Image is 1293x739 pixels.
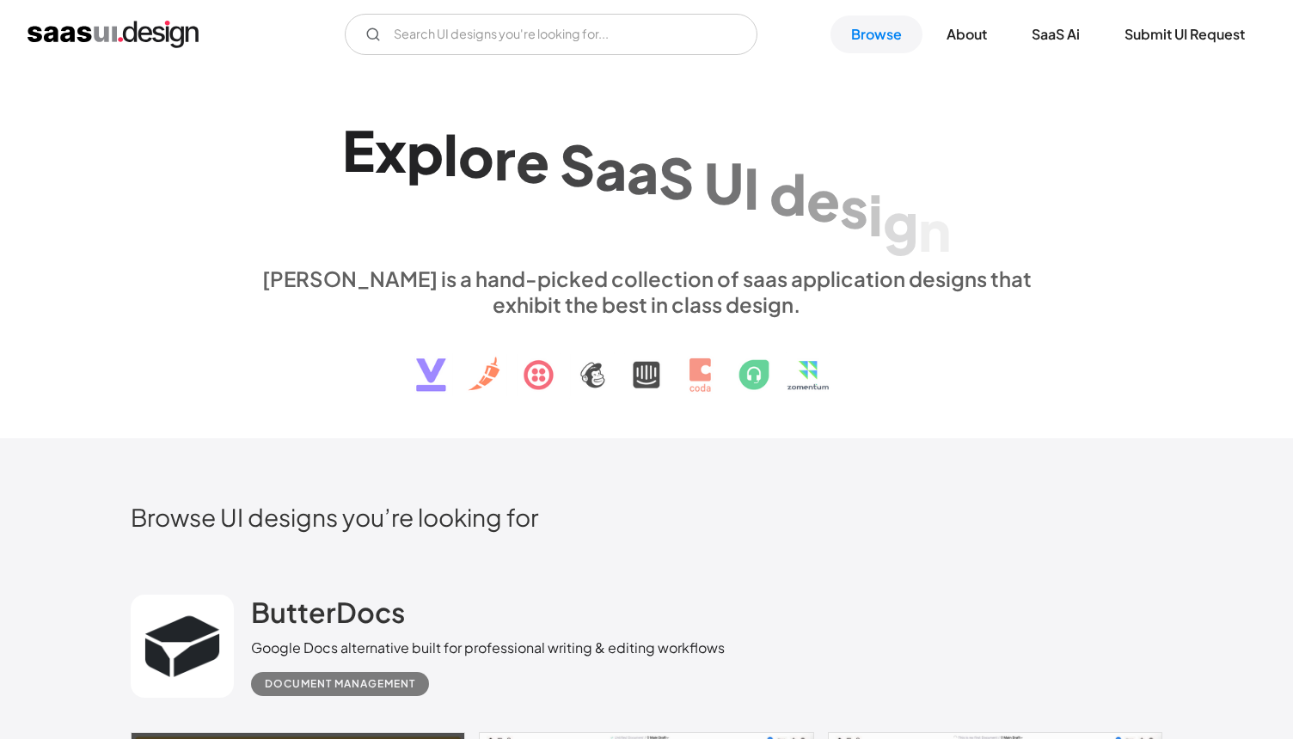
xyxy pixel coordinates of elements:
div: I [744,155,759,221]
div: p [407,119,444,185]
h2: Browse UI designs you’re looking for [131,502,1162,532]
div: a [627,139,659,205]
div: Document Management [265,674,415,694]
div: g [883,188,918,254]
div: l [444,120,458,186]
div: S [659,144,694,211]
div: e [806,167,840,233]
a: Browse [830,15,922,53]
input: Search UI designs you're looking for... [345,14,757,55]
a: About [926,15,1008,53]
div: a [595,135,627,201]
div: E [342,117,375,183]
div: S [560,131,595,198]
div: s [840,174,868,240]
div: d [769,161,806,227]
div: n [918,197,951,263]
a: Submit UI Request [1104,15,1265,53]
div: i [868,180,883,247]
h1: Explore SaaS UI design patterns & interactions. [251,117,1042,249]
a: home [28,21,199,48]
div: e [516,128,549,194]
h2: ButterDocs [251,595,405,629]
img: text, icon, saas logo [386,317,907,406]
div: o [458,123,494,189]
div: Google Docs alternative built for professional writing & editing workflows [251,638,725,658]
div: r [494,125,516,192]
a: ButterDocs [251,595,405,638]
div: x [375,118,407,184]
a: SaaS Ai [1011,15,1100,53]
form: Email Form [345,14,757,55]
div: [PERSON_NAME] is a hand-picked collection of saas application designs that exhibit the best in cl... [251,266,1042,317]
div: U [704,149,744,215]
